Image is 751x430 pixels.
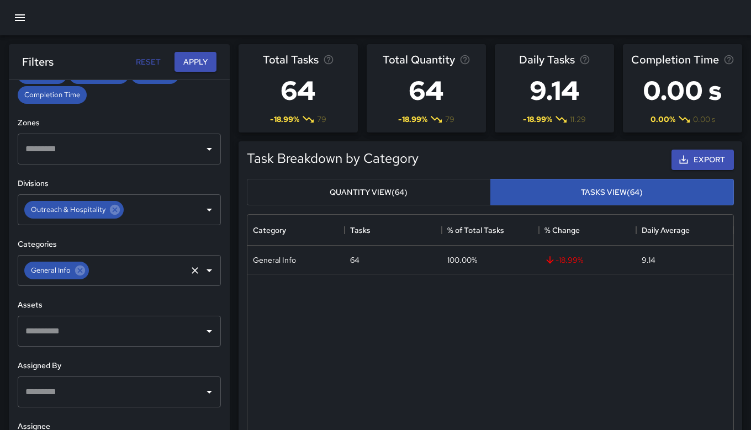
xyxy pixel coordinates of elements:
[323,54,334,65] svg: Total number of tasks in the selected period, compared to the previous period.
[650,114,675,125] span: 0.00 %
[459,54,470,65] svg: Total task quantity in the selected period, compared to the previous period.
[350,254,359,266] div: 64
[18,178,221,190] h6: Divisions
[671,150,734,170] button: Export
[130,52,166,72] button: Reset
[636,215,733,246] div: Daily Average
[579,54,590,65] svg: Average number of tasks per day in the selected period, compared to the previous period.
[174,52,216,72] button: Apply
[345,215,442,246] div: Tasks
[544,215,580,246] div: % Change
[22,53,54,71] h6: Filters
[383,51,455,68] span: Total Quantity
[202,323,217,339] button: Open
[447,254,477,266] div: 100.00%
[447,215,504,246] div: % of Total Tasks
[18,86,87,104] div: Completion Time
[18,117,221,129] h6: Zones
[202,202,217,217] button: Open
[350,215,371,246] div: Tasks
[642,254,655,266] div: 9.14
[642,215,690,246] div: Daily Average
[723,54,734,65] svg: Average time taken to complete tasks in the selected period, compared to the previous period.
[631,68,734,113] h3: 0.00 s
[247,179,491,206] button: Quantity View(64)
[445,114,454,125] span: 79
[247,215,345,246] div: Category
[253,254,296,266] div: General Info
[24,262,89,279] div: General Info
[570,114,586,125] span: 11.29
[18,299,221,311] h6: Assets
[544,254,583,266] span: -18.99 %
[18,238,221,251] h6: Categories
[202,263,217,278] button: Open
[519,68,590,113] h3: 9.14
[202,141,217,157] button: Open
[263,68,334,113] h3: 64
[442,215,539,246] div: % of Total Tasks
[539,215,636,246] div: % Change
[24,203,112,216] span: Outreach & Hospitality
[383,68,470,113] h3: 64
[187,263,203,278] button: Clear
[202,384,217,400] button: Open
[317,114,326,125] span: 79
[253,215,286,246] div: Category
[693,114,715,125] span: 0.00 s
[398,114,427,125] span: -18.99 %
[18,90,87,99] span: Completion Time
[523,114,552,125] span: -18.99 %
[24,201,124,219] div: Outreach & Hospitality
[263,51,319,68] span: Total Tasks
[270,114,299,125] span: -18.99 %
[247,150,419,167] h5: Task Breakdown by Category
[519,51,575,68] span: Daily Tasks
[490,179,734,206] button: Tasks View(64)
[24,264,77,277] span: General Info
[631,51,719,68] span: Completion Time
[18,360,221,372] h6: Assigned By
